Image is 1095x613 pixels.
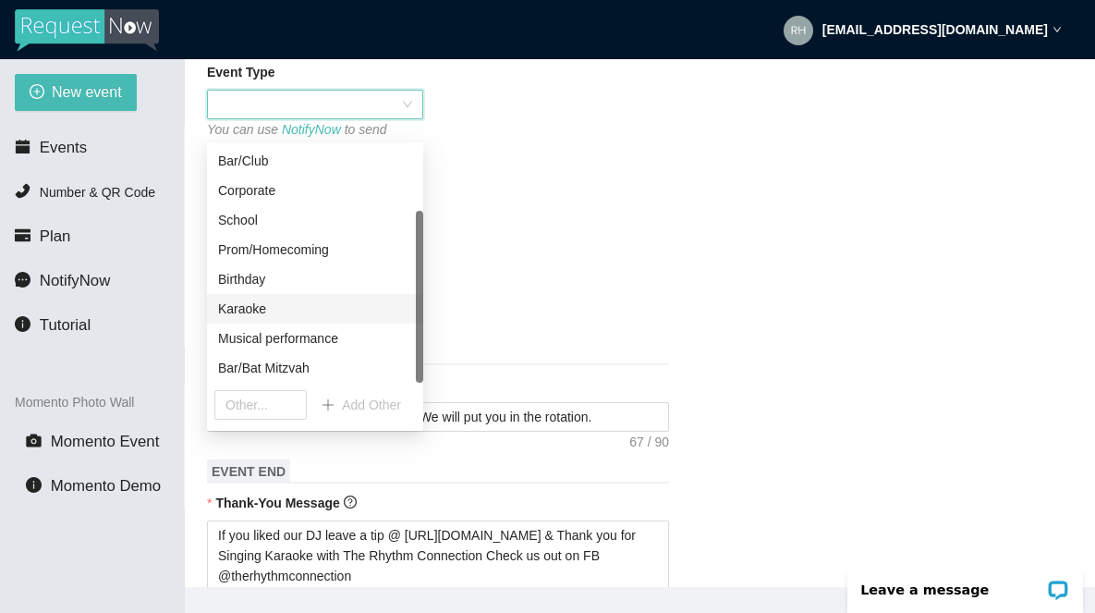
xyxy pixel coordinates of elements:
img: RequestNow [15,9,159,52]
div: Musical performance [218,328,412,349]
span: message [15,272,30,288]
textarea: Thanks for signing up for Karaoke. We will put you in the rotation. [207,402,669,432]
span: EVENT END [207,460,290,484]
div: School [218,210,412,230]
button: plus-circleNew event [15,74,137,111]
span: info-circle [26,477,42,493]
span: New event [52,80,122,104]
div: School [207,205,423,235]
span: Plan [40,227,71,245]
span: Momento Demo [51,477,161,495]
b: Event Type [207,62,275,82]
img: aaa7bb0bfbf9eacfe7a42b5dcf2cbb08 [784,16,813,45]
span: NotifyNow [40,272,110,289]
div: Bar/Club [207,146,423,176]
textarea: If you liked our DJ leave a tip @ [URL][DOMAIN_NAME] & Thank you for Singing Karaoke with The Rhy... [207,521,669,591]
span: camera [26,433,42,448]
b: Thank-You Message [215,496,339,510]
span: Number & QR Code [40,185,155,200]
div: Karaoke [207,294,423,324]
a: NotifyNow [282,122,341,137]
div: You can use to send blasts by event type [207,119,423,160]
span: calendar [15,139,30,154]
div: Karaoke [218,299,412,319]
span: plus-circle [30,84,44,102]
span: question-circle [344,496,357,509]
div: Bar/Club [218,151,412,171]
span: phone [15,183,30,199]
span: Tutorial [40,316,91,334]
iframe: LiveChat chat widget [835,555,1095,613]
span: info-circle [15,316,30,332]
div: Prom/Homecoming [218,239,412,260]
button: plusAdd Other [307,390,416,420]
div: Corporate [218,180,412,201]
div: Musical performance [207,324,423,353]
div: Bar/Bat Mitzvah [207,353,423,383]
div: Bar/Bat Mitzvah [218,358,412,378]
input: Other... [214,390,307,420]
strong: [EMAIL_ADDRESS][DOMAIN_NAME] [822,22,1048,37]
span: down [1052,25,1062,34]
span: Momento Event [51,433,160,450]
span: credit-card [15,227,30,243]
div: Corporate [207,176,423,205]
span: Events [40,139,87,156]
div: Birthday [218,269,412,289]
div: Birthday [207,264,423,294]
div: Prom/Homecoming [207,235,423,264]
